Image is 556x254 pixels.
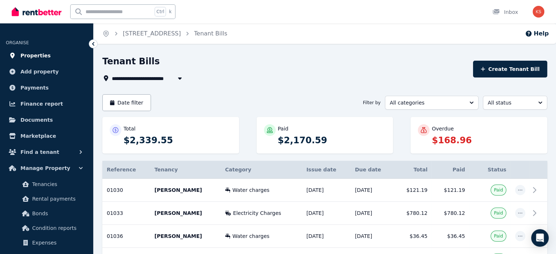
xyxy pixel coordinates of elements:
td: [DATE] [351,202,394,225]
a: Tenancies [9,177,84,192]
p: [PERSON_NAME] [154,209,216,217]
a: Documents [6,113,87,127]
a: Tenant Bills [194,30,227,37]
th: Paid [432,161,469,179]
button: Create Tenant Bill [473,61,547,77]
button: All status [483,96,547,110]
span: Water charges [232,186,269,194]
p: $2,170.59 [278,134,386,146]
img: Kosta Safos [533,6,544,18]
th: Due date [351,161,394,179]
span: Finance report [20,99,63,108]
span: Manage Property [20,164,70,173]
span: Marketplace [20,132,56,140]
span: Ctrl [155,7,166,16]
p: Total [124,125,136,132]
td: [DATE] [302,179,351,202]
button: Find a tenant [6,145,87,159]
td: [DATE] [351,225,394,248]
td: $121.19 [394,179,432,202]
span: Documents [20,115,53,124]
th: Total [394,161,432,179]
th: Issue date [302,161,351,179]
span: Paid [494,233,503,239]
td: $121.19 [432,179,469,202]
a: Bonds [9,206,84,221]
span: 01033 [107,210,123,216]
span: Find a tenant [20,148,59,156]
span: Electricity Charges [233,209,281,217]
p: $168.96 [432,134,540,146]
a: Condition reports [9,221,84,235]
td: $36.45 [394,225,432,248]
span: Reference [107,167,136,173]
span: ORGANISE [6,40,29,45]
a: [STREET_ADDRESS] [123,30,181,37]
h1: Tenant Bills [102,56,160,67]
button: All categories [385,96,479,110]
span: All categories [390,99,464,106]
img: RentBetter [12,6,61,17]
th: Tenancy [150,161,220,179]
p: $2,339.55 [124,134,232,146]
div: Open Intercom Messenger [531,229,549,247]
span: Properties [20,51,51,60]
span: Paid [494,187,503,193]
span: Tenancies [32,180,82,189]
a: Expenses [9,235,84,250]
p: [PERSON_NAME] [154,186,216,194]
button: Manage Property [6,161,87,175]
span: Add property [20,67,59,76]
p: Overdue [432,125,454,132]
span: 01036 [107,233,123,239]
a: Payments [6,80,87,95]
a: Add property [6,64,87,79]
td: [DATE] [302,202,351,225]
span: Filter by [363,100,381,106]
td: $780.12 [432,202,469,225]
div: Inbox [492,8,518,16]
span: Paid [494,210,503,216]
p: [PERSON_NAME] [154,232,216,240]
span: Payments [20,83,49,92]
span: Water charges [232,232,269,240]
td: $36.45 [432,225,469,248]
td: $780.12 [394,202,432,225]
td: [DATE] [351,179,394,202]
td: [DATE] [302,225,351,248]
button: Date filter [102,94,151,111]
a: Properties [6,48,87,63]
span: k [169,9,171,15]
button: Help [525,29,549,38]
p: Paid [278,125,288,132]
a: Rental payments [9,192,84,206]
span: Expenses [32,238,82,247]
a: Marketplace [6,129,87,143]
th: Category [221,161,302,179]
nav: Breadcrumb [94,23,236,44]
a: Finance report [6,96,87,111]
span: Bonds [32,209,82,218]
span: Condition reports [32,224,82,232]
span: 01030 [107,187,123,193]
th: Status [469,161,511,179]
span: Rental payments [32,194,82,203]
span: All status [488,99,532,106]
